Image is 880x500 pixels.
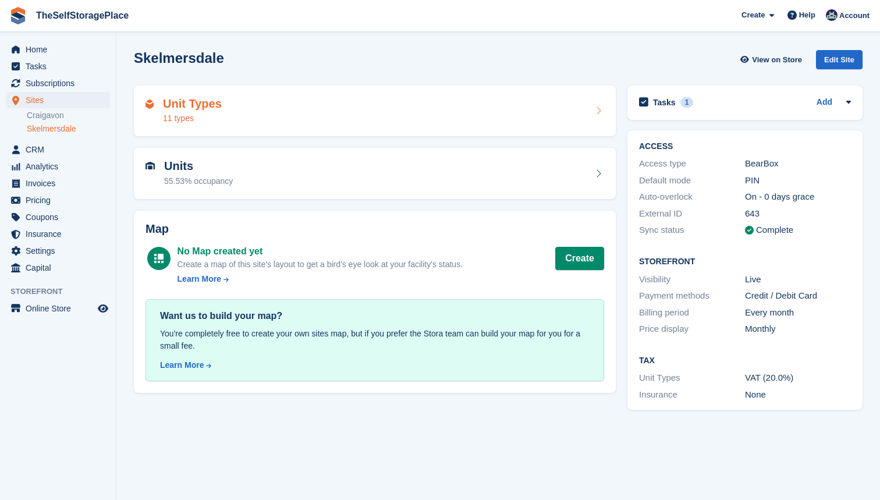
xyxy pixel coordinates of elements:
span: Sites [26,92,95,108]
a: menu [6,92,110,108]
a: menu [6,75,110,91]
div: Complete [756,224,793,237]
div: Learn More [178,273,221,285]
div: None [745,388,851,402]
img: unit-type-icn-2b2737a686de81e16bb02015468b77c625bbabd49415b5ef34ead5e3b44a266d.svg [146,100,154,109]
img: Sam [826,9,838,21]
span: Account [839,10,870,22]
div: Billing period [639,306,745,320]
a: menu [6,58,110,75]
span: Subscriptions [26,75,95,91]
a: Units 55.53% occupancy [134,148,616,199]
button: Create [555,247,604,270]
a: menu [6,141,110,158]
div: Live [745,273,851,286]
div: Default mode [639,174,745,187]
span: Coupons [26,209,95,225]
h2: Units [164,159,233,173]
a: Skelmersdale [27,123,110,134]
div: 643 [745,207,851,221]
a: menu [6,226,110,242]
div: Monthly [745,322,851,336]
div: PIN [745,174,851,187]
span: Tasks [26,58,95,75]
span: Create [741,9,765,21]
div: Payment methods [639,289,745,303]
div: Sync status [639,224,745,237]
img: unit-icn-7be61d7bf1b0ce9d3e12c5938cc71ed9869f7b940bace4675aadf7bd6d80202e.svg [146,162,155,170]
span: Home [26,41,95,58]
span: Capital [26,260,95,276]
a: menu [6,158,110,175]
a: menu [6,192,110,208]
a: TheSelfStoragePlace [31,6,133,25]
div: Create a map of this site's layout to get a bird's eye look at your facility's status. [178,258,463,271]
span: CRM [26,141,95,158]
span: Pricing [26,192,95,208]
h2: Unit Types [163,97,222,111]
div: Every month [745,306,851,320]
a: menu [6,175,110,192]
h2: Skelmersdale [134,50,224,66]
div: Visibility [639,273,745,286]
a: Unit Types 11 types [134,86,616,137]
span: Online Store [26,300,95,317]
span: Invoices [26,175,95,192]
div: Credit / Debit Card [745,289,851,303]
a: Preview store [96,302,110,315]
div: On - 0 days grace [745,190,851,204]
a: Craigavon [27,110,110,121]
h2: Storefront [639,257,851,267]
div: Unit Types [639,371,745,385]
div: BearBox [745,157,851,171]
div: External ID [639,207,745,221]
div: Price display [639,322,745,336]
h2: Tax [639,356,851,366]
div: Edit Site [816,50,863,69]
div: 55.53% occupancy [164,175,233,187]
div: Auto-overlock [639,190,745,204]
a: menu [6,209,110,225]
span: Storefront [10,286,116,297]
span: Insurance [26,226,95,242]
span: Settings [26,243,95,259]
div: VAT (20.0%) [745,371,851,385]
a: Edit Site [816,50,863,74]
h2: Map [146,222,604,236]
div: Insurance [639,388,745,402]
a: menu [6,300,110,317]
span: Help [799,9,815,21]
div: Want us to build your map? [160,309,590,323]
div: 1 [680,97,694,108]
a: Learn More [160,359,590,371]
img: stora-icon-8386f47178a22dfd0bd8f6a31ec36ba5ce8667c1dd55bd0f319d3a0aa187defe.svg [9,7,27,24]
img: map-icn-white-8b231986280072e83805622d3debb4903e2986e43859118e7b4002611c8ef794.svg [154,254,164,263]
a: menu [6,260,110,276]
h2: ACCESS [639,142,851,151]
a: menu [6,41,110,58]
div: Access type [639,157,745,171]
a: Learn More [178,273,463,285]
a: menu [6,243,110,259]
a: View on Store [739,50,807,69]
div: Learn More [160,359,204,371]
span: View on Store [752,54,802,66]
h2: Tasks [653,97,676,108]
div: You're completely free to create your own sites map, but if you prefer the Stora team can build y... [160,328,590,352]
span: Analytics [26,158,95,175]
a: Add [817,96,832,109]
div: 11 types [163,112,222,125]
div: No Map created yet [178,244,463,258]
